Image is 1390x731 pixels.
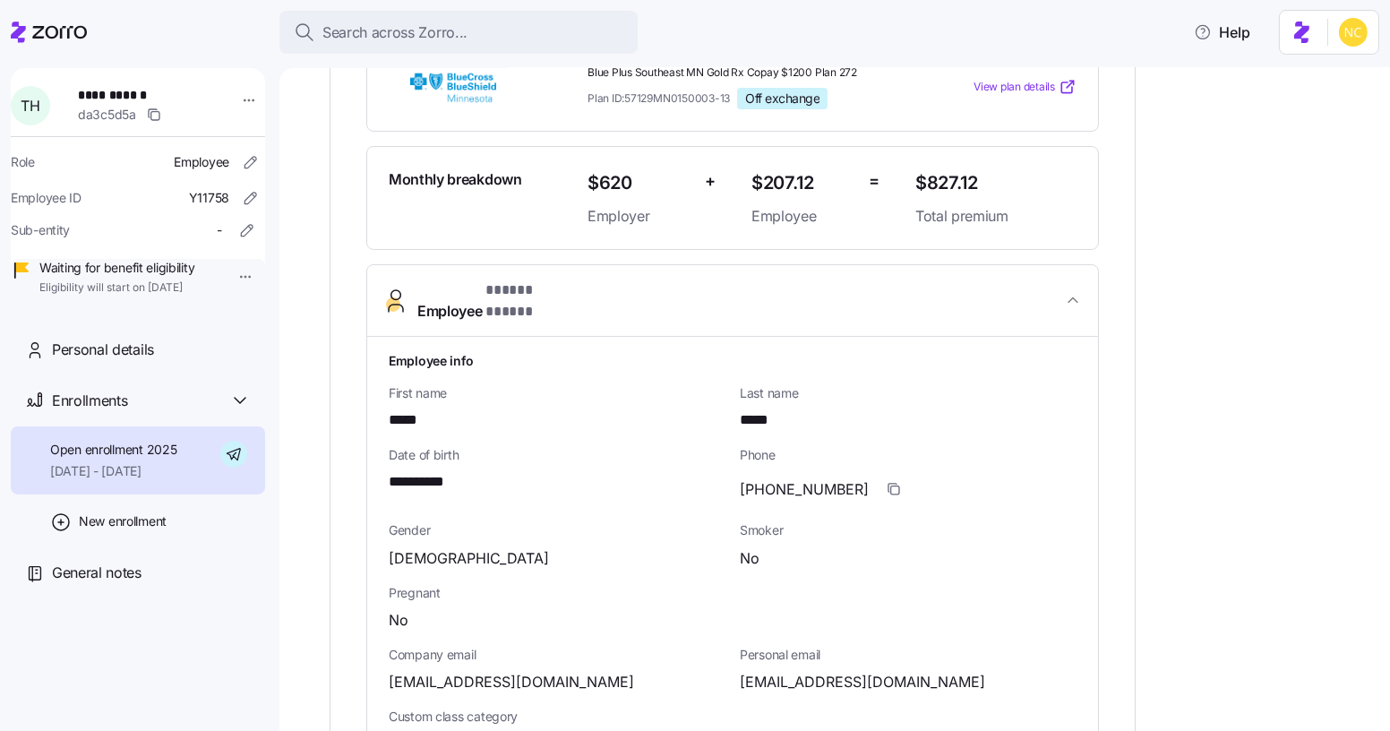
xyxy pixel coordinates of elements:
[279,11,638,54] button: Search across Zorro...
[705,168,716,194] span: +
[588,65,901,81] span: Blue Plus Southeast MN Gold Rx Copay $1200 Plan 272
[52,390,127,412] span: Enrollments
[389,66,518,107] img: BlueCross BlueShield of Minnesota
[389,609,408,632] span: No
[389,547,549,570] span: [DEMOGRAPHIC_DATA]
[740,671,985,693] span: [EMAIL_ADDRESS][DOMAIN_NAME]
[50,441,176,459] span: Open enrollment 2025
[21,99,39,113] span: T H
[50,462,176,480] span: [DATE] - [DATE]
[869,168,879,194] span: =
[389,446,725,464] span: Date of birth
[389,646,725,664] span: Company email
[1180,14,1265,50] button: Help
[740,384,1077,402] span: Last name
[11,189,82,207] span: Employee ID
[322,21,468,44] span: Search across Zorro...
[1339,18,1368,47] img: e03b911e832a6112bf72643c5874f8d8
[52,339,154,361] span: Personal details
[174,153,229,171] span: Employee
[389,351,1077,370] h1: Employee info
[389,168,522,191] span: Monthly breakdown
[915,168,1077,198] span: $827.12
[389,708,725,726] span: Custom class category
[751,205,854,228] span: Employee
[78,106,136,124] span: da3c5d5a
[588,205,691,228] span: Employer
[52,562,142,584] span: General notes
[417,279,579,322] span: Employee
[740,446,1077,464] span: Phone
[189,189,229,207] span: Y11758
[217,221,222,239] span: -
[389,384,725,402] span: First name
[389,521,725,539] span: Gender
[740,478,869,501] span: [PHONE_NUMBER]
[39,259,194,277] span: Waiting for benefit eligibility
[740,547,759,570] span: No
[11,153,35,171] span: Role
[39,280,194,296] span: Eligibility will start on [DATE]
[745,90,819,107] span: Off exchange
[974,79,1055,96] span: View plan details
[11,221,70,239] span: Sub-entity
[389,584,1077,602] span: Pregnant
[740,521,1077,539] span: Smoker
[588,168,691,198] span: $620
[740,646,1077,664] span: Personal email
[79,512,167,530] span: New enrollment
[1194,21,1250,43] span: Help
[915,205,1077,228] span: Total premium
[588,90,730,106] span: Plan ID: 57129MN0150003-13
[974,78,1077,96] a: View plan details
[751,168,854,198] span: $207.12
[389,671,634,693] span: [EMAIL_ADDRESS][DOMAIN_NAME]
